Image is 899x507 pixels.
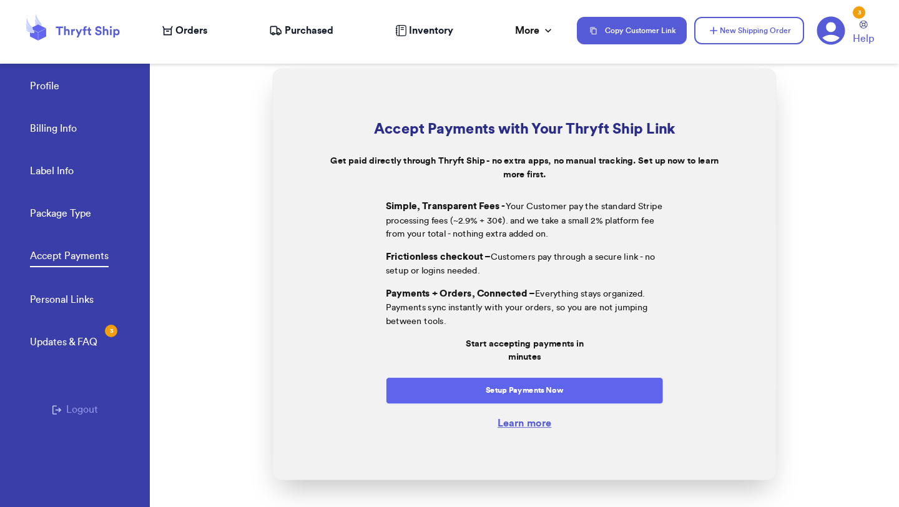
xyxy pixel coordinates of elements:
[386,336,664,363] div: Start accepting payments in minutes
[30,206,91,224] a: Package Type
[386,377,664,403] button: Setup Payments Now
[30,121,77,139] a: Billing Info
[386,286,664,327] p: Everything stays organized. Payments sync instantly with your orders, so you are not jumping betw...
[30,292,94,310] a: Personal Links
[395,23,453,38] a: Inventory
[386,199,664,240] p: Your Customer pay the standard Stripe processing fees (~2.9% + 30¢). and we take a small 2% platf...
[853,21,874,46] a: Help
[52,402,98,417] button: Logout
[30,164,74,181] a: Label Info
[386,288,535,298] span: Payments + Orders, Connected –
[30,335,97,350] div: Updates & FAQ
[305,119,744,140] h2: Accept Payments with Your Thryft Ship Link
[305,154,744,180] p: Get paid directly through Thryft Ship - no extra apps, no manual tracking. Set up now to learn mo...
[105,325,117,337] div: 3
[269,23,333,38] a: Purchased
[853,6,865,19] div: 3
[386,249,664,277] p: Customers pay through a secure link - no setup or logins needed.
[498,418,551,428] a: Learn more
[285,23,333,38] span: Purchased
[175,23,207,38] span: Orders
[30,79,59,96] a: Profile
[853,31,874,46] span: Help
[30,335,97,352] a: Updates & FAQ3
[694,17,804,44] button: New Shipping Order
[515,23,554,38] div: More
[162,23,207,38] a: Orders
[577,17,687,44] button: Copy Customer Link
[817,16,845,45] a: 3
[386,252,491,261] span: Frictionless checkout –
[30,249,109,267] a: Accept Payments
[386,201,506,210] span: Simple, Transparent Fees -
[409,23,453,38] span: Inventory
